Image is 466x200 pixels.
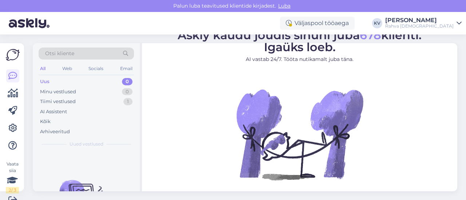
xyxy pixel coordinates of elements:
[45,50,74,57] span: Otsi kliente
[122,88,133,95] div: 0
[122,78,133,85] div: 0
[70,141,103,147] span: Uued vestlused
[385,17,454,23] div: [PERSON_NAME]
[87,64,105,73] div: Socials
[40,128,70,135] div: Arhiveeritud
[385,17,462,29] a: [PERSON_NAME]Rahva [DEMOGRAPHIC_DATA]
[123,98,133,105] div: 1
[234,69,365,200] img: No Chat active
[372,18,382,28] div: KV
[40,88,76,95] div: Minu vestlused
[40,118,51,125] div: Kõik
[40,78,50,85] div: Uus
[6,187,19,193] div: 2 / 3
[119,64,134,73] div: Email
[40,98,76,105] div: Tiimi vestlused
[6,49,20,61] img: Askly Logo
[360,28,381,42] span: 678
[178,28,422,54] span: Askly kaudu jõudis sinuni juba klienti. Igaüks loeb.
[276,3,293,9] span: Luba
[385,23,454,29] div: Rahva [DEMOGRAPHIC_DATA]
[280,17,355,30] div: Väljaspool tööaega
[40,108,67,115] div: AI Assistent
[61,64,74,73] div: Web
[178,56,422,63] p: AI vastab 24/7. Tööta nutikamalt juba täna.
[6,161,19,193] div: Vaata siia
[39,64,47,73] div: All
